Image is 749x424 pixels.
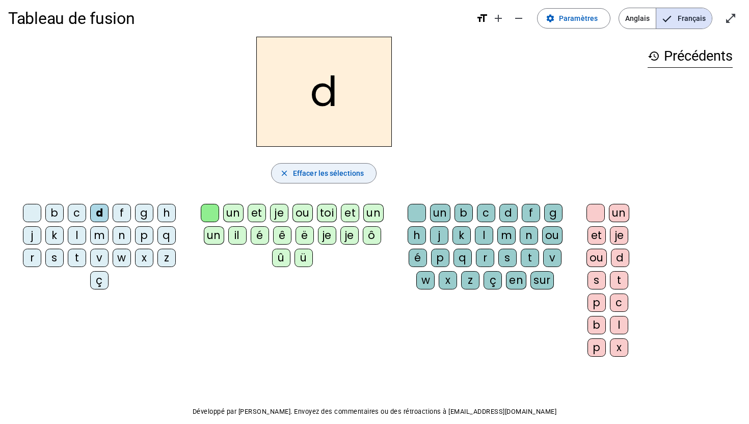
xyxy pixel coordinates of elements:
font: m [501,228,513,243]
font: h [413,228,421,243]
font: ô [368,228,376,243]
font: un [433,205,447,220]
font: d [96,205,103,220]
font: b [593,317,601,332]
font: je [274,205,284,220]
font: un [366,205,381,220]
font: f [529,205,533,220]
font: ou [590,250,604,265]
font: Paramètres [559,14,598,22]
font: n [118,228,126,243]
mat-icon: open_in_full [725,12,737,24]
font: x [617,340,622,355]
font: d [616,250,624,265]
font: é [256,228,263,243]
font: x [142,250,147,265]
font: j [438,228,441,243]
font: s [504,250,511,265]
font: r [30,250,35,265]
font: Français [678,14,706,22]
font: sur [533,273,551,287]
font: l [75,228,79,243]
font: et [344,205,356,220]
font: t [75,250,79,265]
font: s [594,273,600,287]
font: w [117,250,126,265]
font: un [207,228,221,243]
font: t [617,273,622,287]
font: d [310,63,338,120]
mat-icon: close [280,169,289,178]
font: p [593,340,601,355]
font: Effacer les sélections [293,169,364,177]
font: je [344,228,354,243]
font: v [549,250,556,265]
button: Augmenter la taille de la police [488,8,509,29]
font: Tableau de fusion [8,9,135,28]
font: z [164,250,170,265]
font: toi [320,205,334,220]
font: z [468,273,473,287]
font: b [50,205,59,220]
font: c [616,295,623,310]
font: p [593,295,601,310]
font: j [31,228,34,243]
button: Entrer en plein écran [720,8,741,29]
font: k [51,228,58,243]
font: b [460,205,468,220]
font: q [459,250,467,265]
font: r [483,250,488,265]
mat-icon: add [492,12,504,24]
font: Précédents [664,48,733,64]
font: é [414,250,421,265]
font: n [525,228,533,243]
font: p [436,250,444,265]
font: en [509,273,523,287]
font: l [483,228,486,243]
font: q [163,228,171,243]
font: ê [279,228,286,243]
font: ç [490,273,497,287]
font: h [163,205,171,220]
font: û [278,250,285,265]
font: Développé par [PERSON_NAME]. Envoyez des commentaires ou des rétroactions à [EMAIL_ADDRESS][DOMAI... [193,408,557,415]
mat-button-toggle-group: Sélection de la langue [619,8,712,29]
font: k [459,228,465,243]
font: je [322,228,332,243]
font: c [73,205,81,220]
font: ë [301,228,308,243]
mat-icon: remove [513,12,525,24]
font: w [421,273,431,287]
font: ou [296,205,310,220]
font: c [483,205,490,220]
font: un [612,205,626,220]
font: il [234,228,240,243]
button: Paramètres [537,8,610,29]
font: t [528,250,532,265]
font: f [120,205,124,220]
mat-icon: history [648,50,660,62]
font: x [445,273,451,287]
font: ç [96,273,103,287]
font: g [549,205,557,220]
font: g [140,205,148,220]
font: ü [300,250,307,265]
font: v [96,250,103,265]
button: Diminuer la taille de la police [509,8,529,29]
font: p [140,228,148,243]
button: Effacer les sélections [271,163,377,183]
mat-icon: settings [546,14,555,23]
font: s [51,250,58,265]
font: un [226,205,240,220]
mat-icon: format_size [476,12,488,24]
font: et [591,228,602,243]
font: je [614,228,624,243]
font: et [251,205,262,220]
font: ou [545,228,559,243]
font: Anglais [625,14,650,22]
font: m [94,228,105,243]
font: l [618,317,621,332]
font: d [504,205,513,220]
